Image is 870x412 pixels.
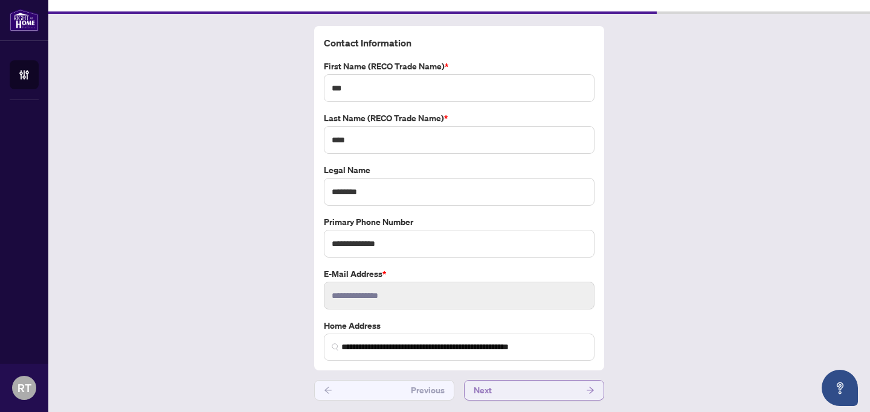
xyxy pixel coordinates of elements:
[464,380,604,401] button: Next
[324,60,594,73] label: First Name (RECO Trade Name)
[332,343,339,350] img: search_icon
[10,9,39,31] img: logo
[324,215,594,229] label: Primary Phone Number
[586,386,594,395] span: arrow-right
[324,319,594,332] label: Home Address
[18,379,31,396] span: RT
[324,36,594,50] h4: Contact Information
[474,381,492,400] span: Next
[314,380,454,401] button: Previous
[324,163,594,177] label: Legal Name
[324,112,594,125] label: Last Name (RECO Trade Name)
[822,370,858,406] button: Open asap
[324,267,594,280] label: E-mail Address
